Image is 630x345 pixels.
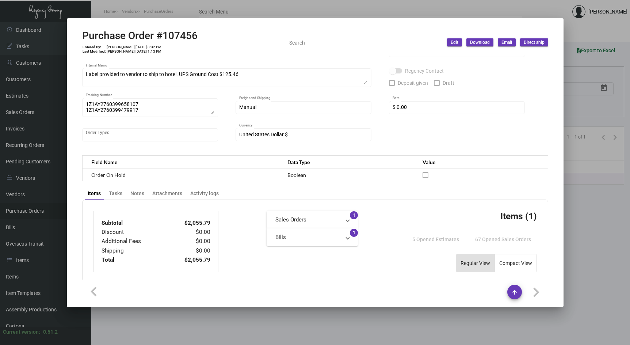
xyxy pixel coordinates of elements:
button: 67 Opened Sales Orders [469,233,537,246]
button: Email [498,38,516,46]
td: Discount [101,228,167,237]
td: $2,055.79 [167,255,211,265]
div: Current version: [3,328,40,336]
span: Direct ship [524,39,545,46]
button: Regular View [456,254,495,272]
td: $0.00 [167,246,211,255]
td: Entered By: [82,45,106,49]
span: Manual [239,104,256,110]
div: 0.51.2 [43,328,58,336]
h3: Items (1) [500,211,537,221]
mat-panel-title: Sales Orders [275,216,340,224]
div: Attachments [152,190,182,197]
button: 5 Opened Estimates [406,233,465,246]
span: Draft [443,79,454,87]
th: Field Name [82,156,280,168]
h2: Purchase Order #107456 [82,30,198,42]
td: $0.00 [167,237,211,246]
span: Edit [451,39,458,46]
td: Total [101,255,167,265]
div: Activity logs [190,190,219,197]
span: Download [470,39,490,46]
div: Tasks [109,190,122,197]
span: Email [501,39,512,46]
button: Edit [447,38,462,46]
span: 5 Opened Estimates [412,236,459,242]
button: Compact View [495,254,537,272]
td: [PERSON_NAME] [DATE] 3:32 PM [106,45,162,49]
th: Value [415,156,548,168]
td: Subtotal [101,219,167,228]
td: $2,055.79 [167,219,211,228]
td: Last Modified: [82,49,106,54]
div: Notes [130,190,144,197]
button: Download [466,38,493,46]
div: Items [88,190,101,197]
td: Additional Fees [101,237,167,246]
td: Shipping [101,246,167,255]
span: Regency Contact [405,67,444,75]
td: [PERSON_NAME] [DATE] 1:13 PM [106,49,162,54]
th: Data Type [280,156,415,168]
span: 67 Opened Sales Orders [475,236,531,242]
span: Boolean [287,172,306,178]
mat-expansion-panel-header: Bills [267,228,358,246]
td: $0.00 [167,228,211,237]
mat-expansion-panel-header: Sales Orders [267,211,358,228]
span: Deposit given [398,79,428,87]
span: Order On Hold [91,172,126,178]
mat-panel-title: Bills [275,233,340,242]
button: Direct ship [520,38,548,46]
